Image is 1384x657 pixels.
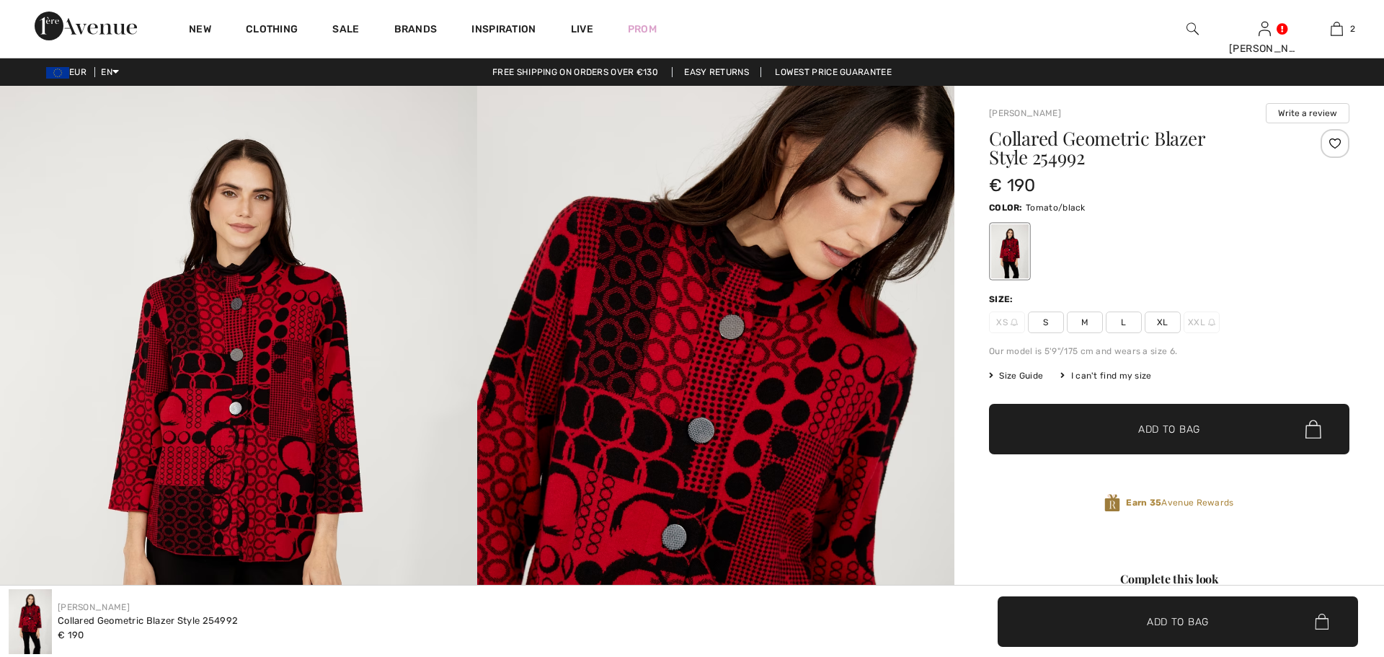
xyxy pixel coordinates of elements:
[991,224,1029,278] div: Tomato/black
[989,570,1349,588] div: Complete this look
[989,345,1349,358] div: Our model is 5'9"/175 cm and wears a size 6.
[58,602,130,612] a: [PERSON_NAME]
[471,23,536,38] span: Inspiration
[1138,422,1200,437] span: Add to Bag
[1266,103,1349,123] button: Write a review
[1060,369,1151,382] div: I can't find my size
[1229,41,1300,56] div: [PERSON_NAME]
[989,404,1349,454] button: Add to Bag
[998,596,1358,647] button: Add to Bag
[1259,22,1271,35] a: Sign In
[1350,22,1355,35] span: 2
[1293,549,1370,585] iframe: Opens a widget where you can chat to one of our agents
[332,23,359,38] a: Sale
[1305,420,1321,438] img: Bag.svg
[989,129,1290,167] h1: Collared Geometric Blazer Style 254992
[989,175,1036,195] span: € 190
[246,23,298,38] a: Clothing
[1315,614,1328,630] img: Bag.svg
[989,293,1016,306] div: Size:
[481,67,670,77] a: Free shipping on orders over €130
[989,108,1061,118] a: [PERSON_NAME]
[628,22,657,37] a: Prom
[1106,312,1142,333] span: L
[58,630,84,640] span: € 190
[1028,312,1064,333] span: S
[1331,20,1343,38] img: My Bag
[672,67,761,77] a: Easy Returns
[1011,319,1018,326] img: ring-m.svg
[1186,20,1199,38] img: search the website
[1208,319,1215,326] img: ring-m.svg
[1301,20,1372,38] a: 2
[35,12,137,40] img: 1ère Avenue
[1126,498,1161,508] strong: Earn 35
[101,67,119,77] span: EN
[1067,312,1103,333] span: M
[9,589,52,654] img: Collared Geometric Blazer Style 254992
[1026,203,1086,213] span: Tomato/black
[394,23,438,38] a: Brands
[1147,614,1209,629] span: Add to Bag
[989,203,1023,213] span: Color:
[1104,493,1120,513] img: Avenue Rewards
[1184,312,1220,333] span: XXL
[189,23,211,38] a: New
[1145,312,1181,333] span: XL
[58,614,238,628] div: Collared Geometric Blazer Style 254992
[46,67,69,79] img: Euro
[989,369,1043,382] span: Size Guide
[763,67,903,77] a: Lowest Price Guarantee
[46,67,92,77] span: EUR
[1259,20,1271,38] img: My Info
[1126,496,1233,509] span: Avenue Rewards
[989,312,1025,333] span: XS
[571,22,593,37] a: Live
